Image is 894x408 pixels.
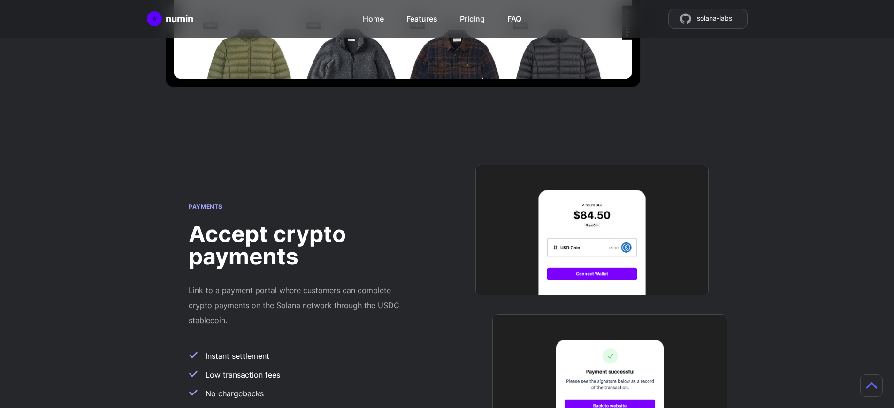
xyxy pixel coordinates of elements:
div: numin [166,12,193,25]
p: Link to a payment portal where customers can complete crypto payments on the Solana network throu... [189,283,410,328]
span: solana-labs [697,13,732,24]
span: No chargebacks [206,388,264,399]
a: source code [668,9,748,29]
img: Feature image 5 [475,165,709,295]
a: Home [147,11,193,26]
a: Pricing [460,9,485,24]
button: Scroll to top [860,374,883,397]
a: FAQ [507,9,521,24]
span: Low transaction fees [206,369,280,380]
span: Payments [189,203,222,210]
a: Features [406,9,437,24]
h2: Accept crypto payments [189,223,410,268]
a: Home [363,9,384,24]
span: Instant settlement [206,350,269,362]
